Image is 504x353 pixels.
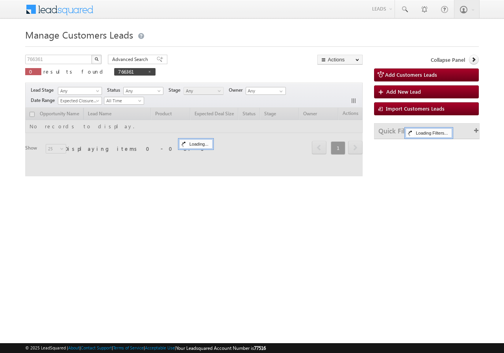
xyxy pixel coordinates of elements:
a: Contact Support [81,345,112,350]
span: Collapse Panel [431,56,465,63]
a: Acceptable Use [145,345,175,350]
img: Search [94,57,98,61]
span: Any [184,87,221,94]
span: Stage [169,87,183,94]
div: Loading... [179,139,213,149]
span: 766361 [118,68,144,75]
a: Any [123,87,163,95]
a: Terms of Service [113,345,144,350]
a: Show All Items [275,87,285,95]
span: Manage Customers Leads [25,28,133,41]
span: Your Leadsquared Account Number is [176,345,266,351]
span: Add New Lead [386,88,421,95]
a: Expected Closure Date [58,97,102,105]
span: Owner [229,87,246,94]
span: 77516 [254,345,266,351]
button: Actions [317,55,363,65]
span: Import Customers Leads [386,105,445,112]
span: Expected Closure Date [58,97,99,104]
span: All Time [104,97,142,104]
span: Status [107,87,123,94]
span: Lead Stage [31,87,57,94]
span: Any [124,87,161,94]
a: About [68,345,80,350]
span: Date Range [31,97,58,104]
input: Type to Search [246,87,286,95]
span: 0 [29,68,37,75]
a: All Time [104,97,144,105]
span: © 2025 LeadSquared | | | | | [25,344,266,352]
span: results found [43,68,106,75]
a: Any [58,87,102,95]
a: Any [183,87,224,95]
span: Add Customers Leads [385,71,437,78]
span: Any [58,87,99,94]
div: Loading Filters... [406,128,452,138]
span: Advanced Search [112,56,150,63]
